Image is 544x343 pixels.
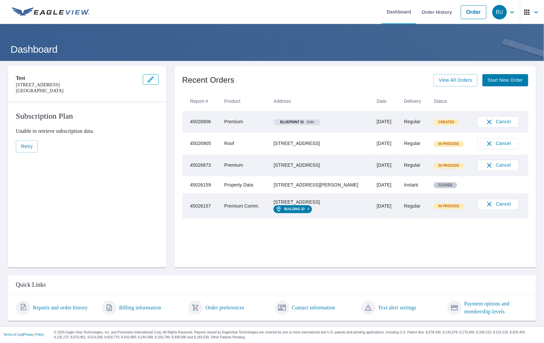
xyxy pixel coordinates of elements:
p: | [3,333,44,337]
a: Contact information [292,304,335,312]
a: Reports and order history [33,304,88,312]
p: © 2025 Eagle View Technologies, Inc. and Pictometry International Corp. All Rights Reserved. Repo... [54,330,541,340]
a: Start New Order [482,74,528,86]
td: Instant [399,176,428,193]
td: Roof [219,133,268,155]
p: Subscription Plan [16,110,159,122]
td: 45026906 [182,111,219,133]
div: [STREET_ADDRESS][PERSON_NAME] [273,182,366,188]
th: Delivery [399,92,428,111]
span: Closed [434,183,456,187]
th: Date [372,92,399,111]
td: Premium [219,111,268,133]
span: Cancel [484,200,512,208]
div: BU [492,5,507,19]
td: [DATE] [372,133,399,155]
a: Terms of Use [3,333,23,336]
td: Regular [399,133,428,155]
td: Regular [399,111,428,133]
div: [STREET_ADDRESS] [273,162,366,168]
td: [DATE] [372,111,399,133]
th: Report # [182,92,219,111]
span: Cancel [484,140,512,148]
a: Billing information [119,304,161,312]
p: Quick Links [16,281,528,289]
h1: Dashboard [8,43,536,56]
em: Blueprint ID [280,121,304,124]
button: Retry [16,140,38,153]
span: Retry [21,142,33,151]
th: Status [428,92,472,111]
td: Premium [219,155,268,176]
p: [STREET_ADDRESS] [16,82,138,88]
td: [DATE] [372,193,399,218]
img: EV Logo [12,7,90,17]
div: [STREET_ADDRESS] [273,140,366,147]
a: Text alert settings [378,304,416,312]
td: Regular [399,155,428,176]
button: Cancel [478,116,519,128]
th: Address [268,92,371,111]
span: Created [434,120,458,125]
p: Unable to retrieve subscription data. [16,127,159,135]
a: Order preferences [205,304,244,312]
td: 45026905 [182,133,219,155]
td: 45026873 [182,155,219,176]
a: Payment options and membership levels [464,300,528,316]
p: [GEOGRAPHIC_DATA] [16,88,138,94]
button: Cancel [478,199,519,210]
a: Privacy Policy [24,333,44,336]
span: Cancel [484,161,512,169]
td: Premium Comm. [219,193,268,218]
td: Property Data [219,176,268,193]
a: Order [461,5,486,19]
div: [STREET_ADDRESS] [273,199,366,205]
td: [DATE] [372,155,399,176]
td: Regular [399,193,428,218]
span: View All Orders [439,76,472,84]
p: Test [16,74,138,82]
em: Building ID [284,207,305,211]
span: In Process [434,142,463,146]
th: Product [219,92,268,111]
span: In Process [434,163,463,168]
span: In Process [434,204,463,209]
p: Recent Orders [182,74,235,86]
span: 1544 [276,121,318,124]
span: Cancel [484,118,512,126]
td: 45026157 [182,193,219,218]
td: [DATE] [372,176,399,193]
td: 45026159 [182,176,219,193]
button: Cancel [478,138,519,149]
a: Building ID4 [273,205,312,213]
a: View All Orders [433,74,477,86]
span: Start New Order [488,76,523,84]
button: Cancel [478,160,519,171]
